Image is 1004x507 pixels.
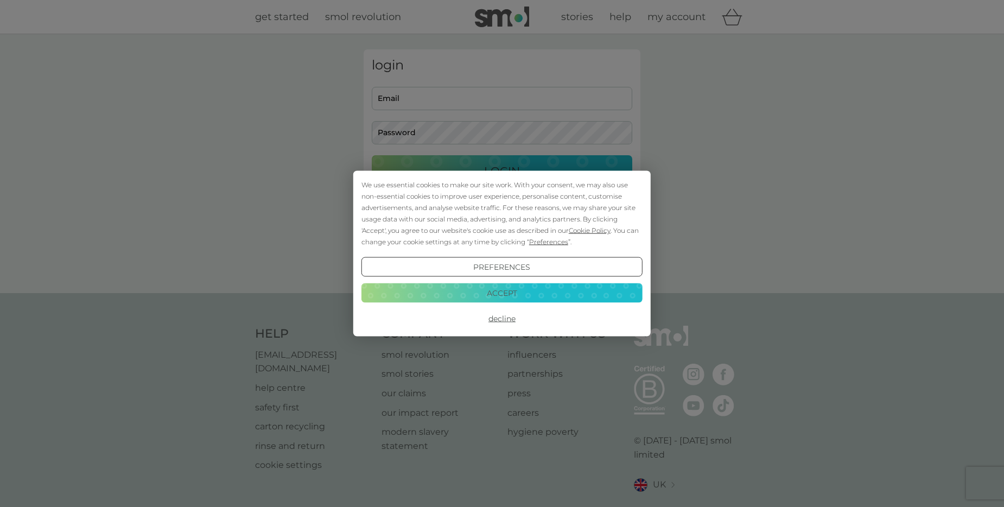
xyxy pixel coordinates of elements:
[361,283,643,302] button: Accept
[529,238,568,246] span: Preferences
[353,171,651,337] div: Cookie Consent Prompt
[361,179,643,248] div: We use essential cookies to make our site work. With your consent, we may also use non-essential ...
[361,257,643,277] button: Preferences
[569,226,611,235] span: Cookie Policy
[361,309,643,328] button: Decline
